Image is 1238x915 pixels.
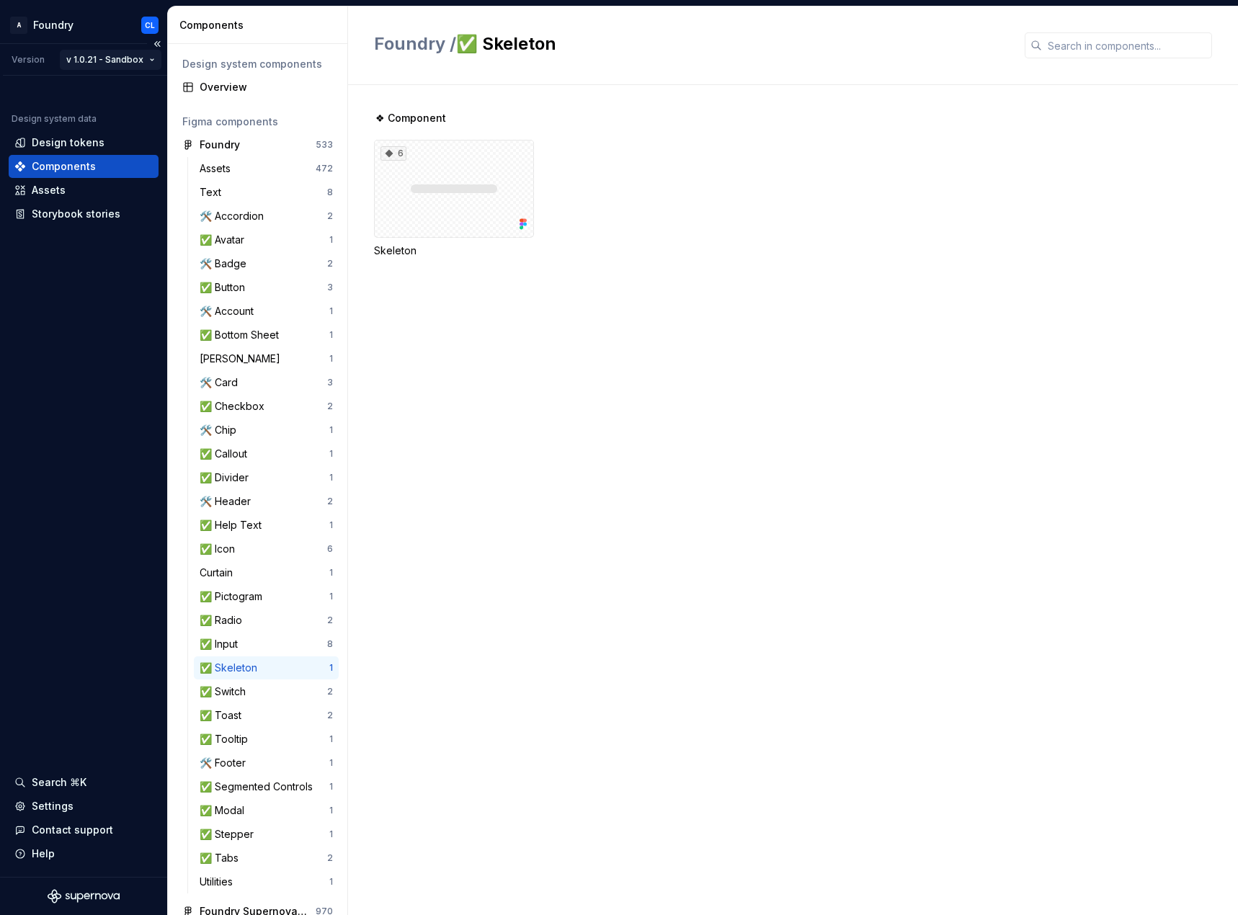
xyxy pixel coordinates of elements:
div: Search ⌘K [32,775,86,790]
a: 🛠️ Chip1 [194,419,339,442]
div: ✅ Toast [200,708,247,723]
button: AFoundryCL [3,9,164,40]
div: Foundry [33,18,74,32]
div: 1 [329,757,333,769]
a: 🛠️ Accordion2 [194,205,339,228]
input: Search in components... [1042,32,1212,58]
div: 1 [329,424,333,436]
h2: ✅ Skeleton [374,32,1007,55]
div: 2 [327,210,333,222]
div: Skeleton [374,244,534,258]
div: 1 [329,519,333,531]
a: Design tokens [9,131,159,154]
a: ✅ Input8 [194,633,339,656]
div: 🛠️ Accordion [200,209,270,223]
div: 1 [329,472,333,483]
button: Help [9,842,159,865]
div: Storybook stories [32,207,120,221]
div: 2 [327,686,333,697]
a: 🛠️ Badge2 [194,252,339,275]
a: ✅ Toast2 [194,704,339,727]
div: A [10,17,27,34]
button: Search ⌘K [9,771,159,794]
button: Contact support [9,818,159,842]
div: Contact support [32,823,113,837]
div: 1 [329,305,333,317]
div: ✅ Segmented Controls [200,780,319,794]
div: Design system components [182,57,333,71]
div: 6Skeleton [374,140,534,258]
div: 1 [329,329,333,341]
div: 1 [329,591,333,602]
div: ✅ Checkbox [200,399,270,414]
a: ✅ Tooltip1 [194,728,339,751]
div: ✅ Bottom Sheet [200,328,285,342]
div: Assets [32,183,66,197]
a: ✅ Segmented Controls1 [194,775,339,798]
div: Help [32,847,55,861]
div: 472 [316,163,333,174]
div: 1 [329,781,333,793]
a: ✅ Tabs2 [194,847,339,870]
div: 1 [329,662,333,674]
span: ❖ Component [375,111,446,125]
div: ✅ Switch [200,684,251,699]
div: CL [145,19,155,31]
a: ✅ Divider1 [194,466,339,489]
a: ✅ Bottom Sheet1 [194,323,339,347]
span: v 1.0.21 - Sandbox [66,54,143,66]
a: ✅ Checkbox2 [194,395,339,418]
div: ✅ Button [200,280,251,295]
button: Collapse sidebar [147,34,167,54]
div: ✅ Radio [200,613,248,628]
a: Settings [9,795,159,818]
div: 533 [316,139,333,151]
div: Assets [200,161,236,176]
div: 1 [329,234,333,246]
a: Curtain1 [194,561,339,584]
div: ✅ Pictogram [200,589,268,604]
a: ✅ Avatar1 [194,228,339,251]
div: ✅ Help Text [200,518,267,532]
div: 2 [327,852,333,864]
div: 1 [329,448,333,460]
a: Components [9,155,159,178]
a: Text8 [194,181,339,204]
div: 3 [327,282,333,293]
div: 8 [327,638,333,650]
a: Overview [177,76,339,99]
div: ✅ Tooltip [200,732,254,746]
div: 1 [329,805,333,816]
div: Design system data [12,113,97,125]
a: ✅ Radio2 [194,609,339,632]
div: 2 [327,496,333,507]
div: ✅ Callout [200,447,253,461]
div: 3 [327,377,333,388]
a: ✅ Icon6 [194,537,339,561]
div: 1 [329,567,333,579]
span: Foundry / [374,33,456,54]
div: 🛠️ Card [200,375,244,390]
div: ✅ Input [200,637,244,651]
div: Components [179,18,342,32]
div: 🛠️ Badge [200,256,252,271]
div: Utilities [200,875,239,889]
div: ✅ Modal [200,803,250,818]
a: ✅ Callout1 [194,442,339,465]
a: ✅ Modal1 [194,799,339,822]
svg: Supernova Logo [48,889,120,903]
a: 🛠️ Footer1 [194,751,339,775]
div: 🛠️ Header [200,494,257,509]
div: ✅ Stepper [200,827,259,842]
div: 🛠️ Footer [200,756,251,770]
div: ✅ Avatar [200,233,250,247]
div: 1 [329,353,333,365]
a: Foundry533 [177,133,339,156]
a: ✅ Skeleton1 [194,656,339,679]
div: 2 [327,258,333,269]
div: [PERSON_NAME] [200,352,286,366]
div: Design tokens [32,135,104,150]
a: ✅ Pictogram1 [194,585,339,608]
div: 🛠️ Account [200,304,259,318]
